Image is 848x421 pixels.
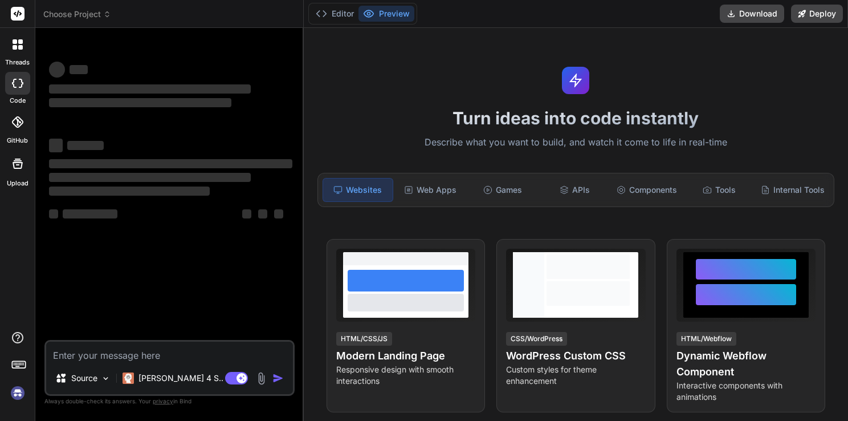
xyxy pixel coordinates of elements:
[506,332,567,346] div: CSS/WordPress
[67,141,104,150] span: ‌
[311,108,841,128] h1: Turn ideas into code instantly
[676,348,816,380] h4: Dynamic Webflow Component
[8,383,27,403] img: signin
[791,5,843,23] button: Deploy
[70,65,88,74] span: ‌
[10,96,26,106] label: code
[358,6,414,22] button: Preview
[540,178,610,202] div: APIs
[756,178,829,202] div: Internal Tools
[49,98,231,107] span: ‌
[49,187,210,196] span: ‌
[123,373,134,384] img: Claude 4 Sonnet
[311,135,841,150] p: Describe what you want to build, and watch it come to life in real-time
[63,209,117,218] span: ‌
[49,159,292,168] span: ‌
[242,209,251,218] span: ‌
[49,84,251,94] span: ‌
[506,348,645,364] h4: WordPress Custom CSS
[49,209,58,218] span: ‌
[49,173,251,182] span: ‌
[44,396,295,407] p: Always double-check its answers. Your in Bind
[138,373,223,384] p: [PERSON_NAME] 4 S..
[255,372,268,385] img: attachment
[153,398,173,404] span: privacy
[272,373,284,384] img: icon
[684,178,754,202] div: Tools
[336,348,475,364] h4: Modern Landing Page
[336,332,392,346] div: HTML/CSS/JS
[336,364,475,387] p: Responsive design with smooth interactions
[5,58,30,67] label: threads
[612,178,682,202] div: Components
[7,179,28,188] label: Upload
[258,209,267,218] span: ‌
[101,374,111,383] img: Pick Models
[323,178,394,202] div: Websites
[676,332,736,346] div: HTML/Webflow
[720,5,784,23] button: Download
[676,380,816,403] p: Interactive components with animations
[274,209,283,218] span: ‌
[506,364,645,387] p: Custom styles for theme enhancement
[7,136,28,145] label: GitHub
[468,178,538,202] div: Games
[49,139,63,152] span: ‌
[311,6,358,22] button: Editor
[71,373,97,384] p: Source
[396,178,466,202] div: Web Apps
[49,62,65,78] span: ‌
[43,9,111,20] span: Choose Project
